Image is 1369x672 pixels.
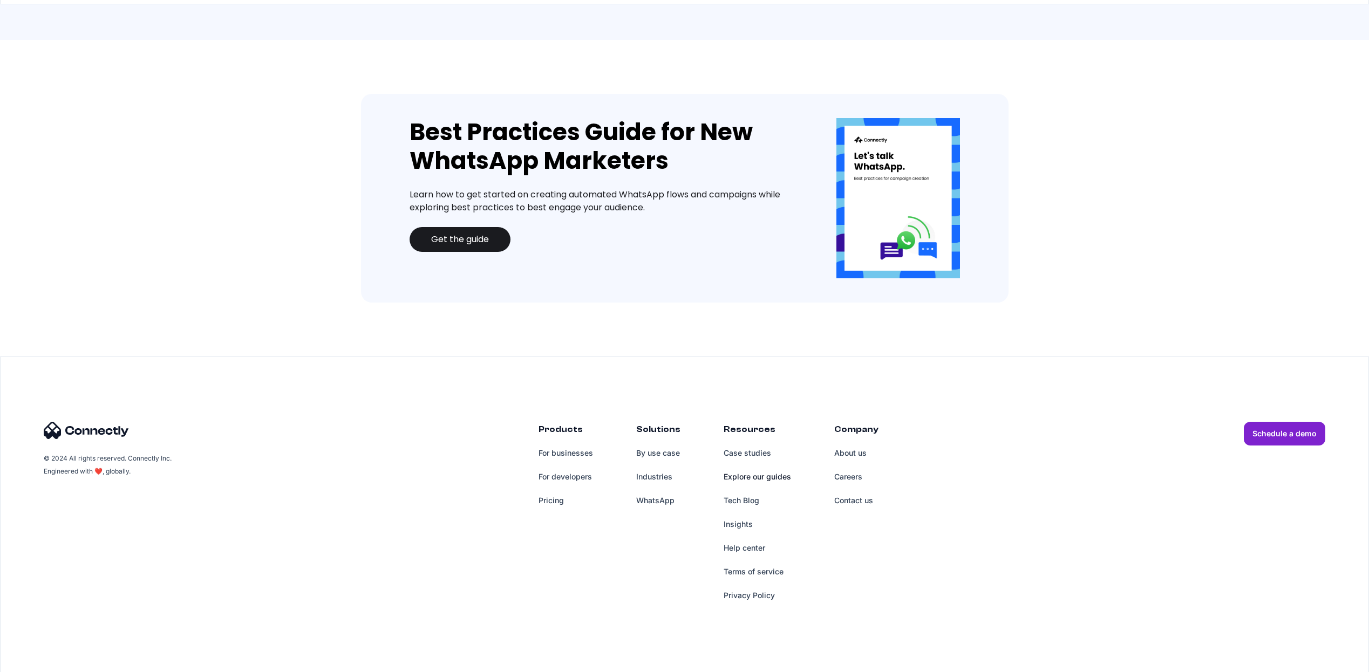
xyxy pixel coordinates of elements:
a: Privacy Policy [724,584,791,607]
ul: Language list [22,653,65,668]
div: Solutions [636,422,680,441]
a: For developers [539,465,593,489]
a: Explore our guides [724,465,791,489]
div: Company [834,422,878,441]
a: WhatsApp [636,489,680,512]
a: Pricing [539,489,593,512]
a: For businesses [539,441,593,465]
a: Tech Blog [724,489,791,512]
div: Resources [724,422,791,441]
a: Get the guide [410,227,510,252]
div: Products [539,422,593,441]
a: Industries [636,465,680,489]
a: Help center [724,536,791,560]
aside: Language selected: English [11,653,65,668]
a: Case studies [724,441,791,465]
a: Insights [724,512,791,536]
a: About us [834,441,878,465]
div: Get the guide [431,234,489,245]
a: Terms of service [724,560,791,584]
div: Learn how to get started on creating automated WhatsApp flows and campaigns while exploring best ... [410,188,804,214]
a: By use case [636,441,680,465]
a: Contact us [834,489,878,512]
div: © 2024 All rights reserved. Connectly Inc. Engineered with ❤️, globally. [44,452,173,478]
a: Careers [834,465,878,489]
div: Best Practices Guide for New WhatsApp Marketers [410,118,804,175]
a: Schedule a demo [1244,422,1325,445]
img: Connectly Logo [44,422,129,439]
